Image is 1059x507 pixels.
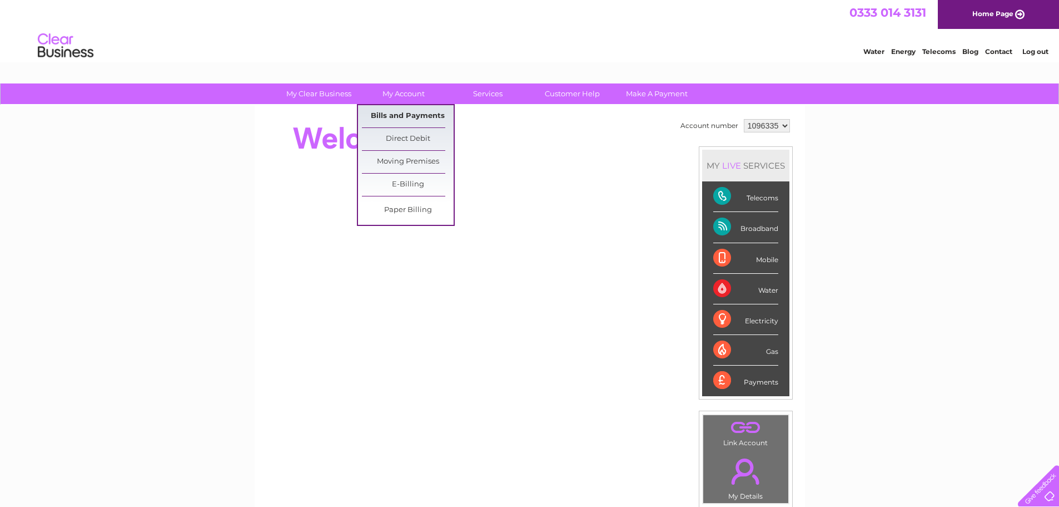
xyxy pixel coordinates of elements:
[706,418,785,437] a: .
[357,83,449,104] a: My Account
[362,174,454,196] a: E-Billing
[442,83,534,104] a: Services
[713,304,778,335] div: Electricity
[922,47,956,56] a: Telecoms
[362,105,454,127] a: Bills and Payments
[713,243,778,274] div: Mobile
[703,415,789,450] td: Link Account
[362,128,454,150] a: Direct Debit
[713,335,778,366] div: Gas
[891,47,916,56] a: Energy
[706,452,785,491] a: .
[526,83,618,104] a: Customer Help
[713,274,778,304] div: Water
[678,116,741,135] td: Account number
[37,29,94,63] img: logo.png
[703,449,789,504] td: My Details
[962,47,978,56] a: Blog
[849,6,926,19] a: 0333 014 3131
[713,181,778,212] div: Telecoms
[267,6,793,54] div: Clear Business is a trading name of Verastar Limited (registered in [GEOGRAPHIC_DATA] No. 3667643...
[362,199,454,221] a: Paper Billing
[713,212,778,243] div: Broadband
[273,83,365,104] a: My Clear Business
[713,366,778,396] div: Payments
[863,47,884,56] a: Water
[362,151,454,173] a: Moving Premises
[1022,47,1048,56] a: Log out
[611,83,703,104] a: Make A Payment
[720,160,743,171] div: LIVE
[702,150,789,181] div: MY SERVICES
[985,47,1012,56] a: Contact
